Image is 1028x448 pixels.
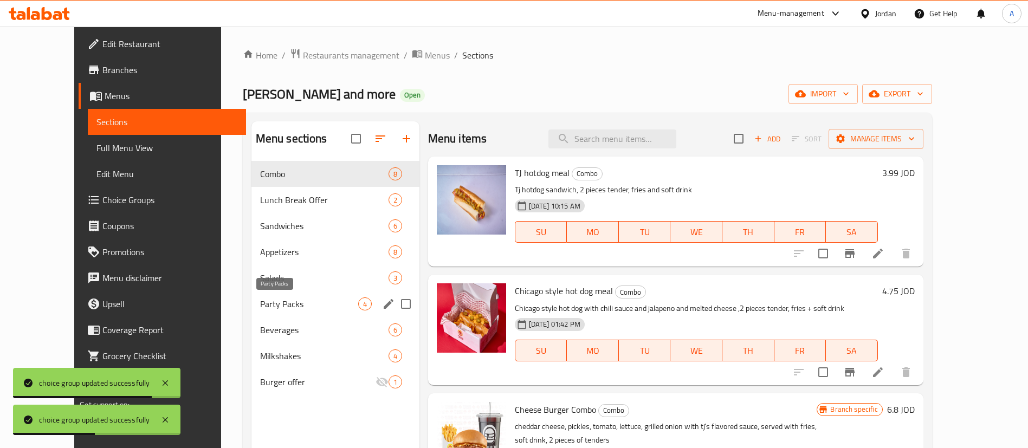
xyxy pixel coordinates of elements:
span: Chicago style hot dog meal [515,283,613,299]
span: Lunch Break Offer [260,193,389,206]
span: Add item [750,131,785,147]
div: Salads3 [251,265,419,291]
a: Promotions [79,239,246,265]
button: FR [774,221,826,243]
span: 6 [389,221,402,231]
span: Combo [599,404,629,417]
span: TJ hotdog meal [515,165,570,181]
span: [DATE] 10:15 AM [525,201,585,211]
p: Chicago style hot dog with chili sauce and jalapeno and melted cheese ,2 pieces tender, fries + s... [515,302,878,315]
button: TH [722,221,774,243]
span: FR [779,343,822,359]
span: Menus [105,89,237,102]
div: items [389,375,402,388]
span: Burger offer [260,375,376,388]
a: Edit Menu [88,161,246,187]
button: FR [774,340,826,361]
div: Combo [615,285,646,298]
svg: Inactive section [376,375,389,388]
button: SU [515,221,567,243]
div: Milkshakes4 [251,343,419,369]
span: 1 [389,377,402,387]
a: Coverage Report [79,317,246,343]
div: choice group updated successfully [39,414,150,426]
button: MO [567,340,619,361]
span: 8 [389,169,402,179]
span: export [871,87,923,101]
span: 4 [359,299,371,309]
span: Edit Restaurant [102,37,237,50]
div: choice group updated successfully [39,377,150,389]
div: items [389,323,402,336]
div: Burger offer1 [251,369,419,395]
a: Grocery Checklist [79,343,246,369]
a: Edit menu item [871,247,884,260]
div: Sandwiches [260,219,389,232]
div: Combo8 [251,161,419,187]
span: WE [675,343,718,359]
button: SU [515,340,567,361]
span: A [1010,8,1014,20]
span: Combo [616,286,645,298]
span: MO [571,343,615,359]
span: Sections [462,49,493,62]
span: Select section [727,127,750,150]
span: Manage items [837,132,915,146]
button: Add [750,131,785,147]
a: Upsell [79,291,246,317]
span: Select to update [812,361,835,384]
h6: 3.99 JOD [882,165,915,180]
span: TU [623,224,667,240]
p: Tj hotdog sandwich, 2 pieces tender, fries and soft drink [515,183,878,197]
span: Branch specific [826,404,882,414]
span: Combo [572,167,602,180]
div: Party Packs4edit [251,291,419,317]
span: Branches [102,63,237,76]
img: TJ hotdog meal [437,165,506,235]
span: import [797,87,849,101]
a: Menus [412,48,450,62]
a: Choice Groups [79,187,246,213]
div: items [358,297,372,310]
span: SU [520,343,563,359]
span: Full Menu View [96,141,237,154]
a: Sections [88,109,246,135]
button: SA [826,221,878,243]
span: Sort sections [367,126,393,152]
button: TU [619,340,671,361]
h6: 4.75 JOD [882,283,915,298]
span: Restaurants management [303,49,399,62]
div: Lunch Break Offer2 [251,187,419,213]
h6: 6.8 JOD [887,402,915,417]
button: Manage items [829,129,923,149]
button: export [862,84,932,104]
button: edit [380,296,397,312]
img: Chicago style hot dog meal [437,283,506,353]
div: Beverages [260,323,389,336]
span: Milkshakes [260,349,389,362]
span: Add [753,133,782,145]
a: Branches [79,57,246,83]
input: search [548,129,676,148]
nav: Menu sections [251,157,419,399]
button: Branch-specific-item [837,359,863,385]
a: Edit Restaurant [79,31,246,57]
div: items [389,271,402,284]
a: Menus [79,83,246,109]
div: Menu-management [758,7,824,20]
div: items [389,167,402,180]
span: TH [727,343,770,359]
div: items [389,349,402,362]
h2: Menu sections [256,131,327,147]
span: 3 [389,273,402,283]
span: SA [830,343,874,359]
span: Appetizers [260,245,389,258]
span: TU [623,343,667,359]
span: Promotions [102,245,237,258]
div: items [389,219,402,232]
a: Full Menu View [88,135,246,161]
span: 4 [389,351,402,361]
div: Combo [572,167,603,180]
